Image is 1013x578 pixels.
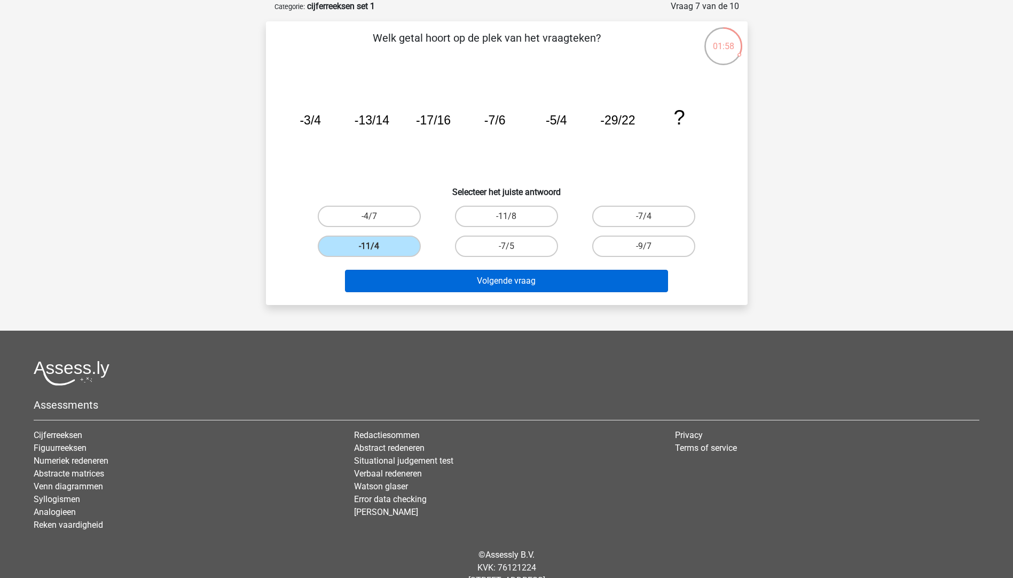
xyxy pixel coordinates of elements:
strong: cijferreeksen set 1 [307,1,375,11]
tspan: ? [673,106,685,129]
button: Volgende vraag [345,270,668,292]
label: -9/7 [592,236,695,257]
tspan: -13/14 [354,113,389,127]
tspan: -17/16 [415,113,450,127]
a: Redactiesommen [354,430,420,440]
a: Syllogismen [34,494,80,504]
a: [PERSON_NAME] [354,507,418,517]
label: -4/7 [318,206,421,227]
img: Assessly logo [34,361,109,386]
a: Reken vaardigheid [34,520,103,530]
a: Cijferreeksen [34,430,82,440]
a: Privacy [675,430,703,440]
a: Abstract redeneren [354,443,425,453]
a: Terms of service [675,443,737,453]
tspan: -29/22 [600,113,635,127]
a: Situational judgement test [354,456,453,466]
a: Verbaal redeneren [354,468,422,479]
div: 01:58 [703,26,743,53]
label: -11/8 [455,206,558,227]
h6: Selecteer het juiste antwoord [283,178,731,197]
a: Watson glaser [354,481,408,491]
tspan: -7/6 [484,113,505,127]
a: Analogieen [34,507,76,517]
tspan: -5/4 [545,113,567,127]
a: Error data checking [354,494,427,504]
p: Welk getal hoort op de plek van het vraagteken? [283,30,690,62]
label: -7/4 [592,206,695,227]
a: Venn diagrammen [34,481,103,491]
small: Categorie: [274,3,305,11]
a: Figuurreeksen [34,443,87,453]
label: -7/5 [455,236,558,257]
h5: Assessments [34,399,979,411]
tspan: -3/4 [300,113,321,127]
label: -11/4 [318,236,421,257]
a: Numeriek redeneren [34,456,108,466]
a: Abstracte matrices [34,468,104,479]
a: Assessly B.V. [485,550,535,560]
